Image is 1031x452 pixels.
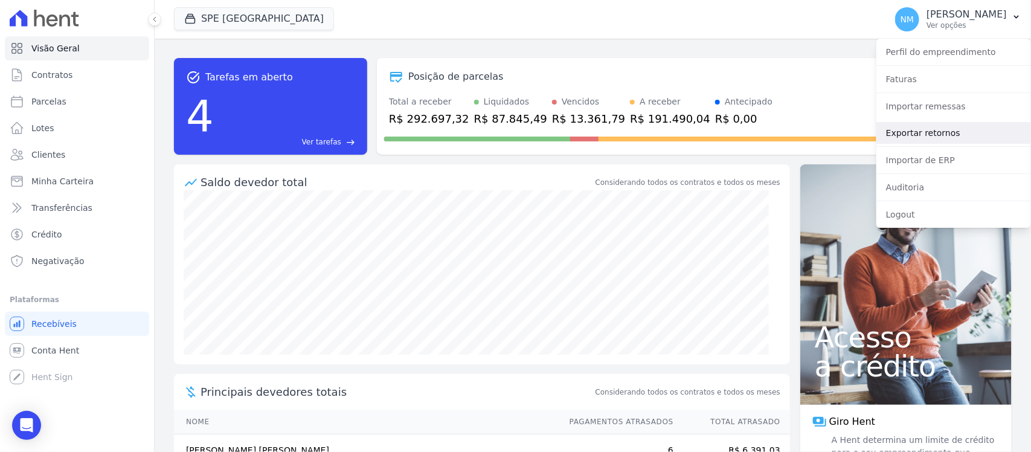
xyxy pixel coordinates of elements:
[630,111,710,127] div: R$ 191.490,04
[5,169,149,193] a: Minha Carteira
[640,95,681,108] div: A receber
[558,410,674,434] th: Pagamentos Atrasados
[5,222,149,247] a: Crédito
[302,137,341,147] span: Ver tarefas
[552,111,625,127] div: R$ 13.361,79
[596,387,780,398] span: Considerando todos os contratos e todos os meses
[876,122,1031,144] a: Exportar retornos
[829,415,875,429] span: Giro Hent
[10,292,144,307] div: Plataformas
[484,95,530,108] div: Liquidados
[674,410,790,434] th: Total Atrasado
[205,70,293,85] span: Tarefas em aberto
[31,318,77,330] span: Recebíveis
[186,70,201,85] span: task_alt
[31,122,54,134] span: Lotes
[715,111,772,127] div: R$ 0,00
[12,411,41,440] div: Open Intercom Messenger
[31,255,85,267] span: Negativação
[474,111,547,127] div: R$ 87.845,49
[219,137,355,147] a: Ver tarefas east
[201,174,593,190] div: Saldo devedor total
[901,15,914,24] span: NM
[5,249,149,273] a: Negativação
[31,42,80,54] span: Visão Geral
[562,95,599,108] div: Vencidos
[876,176,1031,198] a: Auditoria
[815,352,997,381] span: a crédito
[174,410,558,434] th: Nome
[389,111,469,127] div: R$ 292.697,32
[408,69,504,84] div: Posição de parcelas
[186,85,214,147] div: 4
[815,323,997,352] span: Acesso
[5,116,149,140] a: Lotes
[5,312,149,336] a: Recebíveis
[31,344,79,357] span: Conta Hent
[596,177,780,188] div: Considerando todos os contratos e todos os meses
[31,149,65,161] span: Clientes
[389,95,469,108] div: Total a receber
[5,63,149,87] a: Contratos
[876,204,1031,225] a: Logout
[927,21,1007,30] p: Ver opções
[5,36,149,60] a: Visão Geral
[927,8,1007,21] p: [PERSON_NAME]
[5,196,149,220] a: Transferências
[876,41,1031,63] a: Perfil do empreendimento
[5,89,149,114] a: Parcelas
[5,143,149,167] a: Clientes
[31,202,92,214] span: Transferências
[174,7,334,30] button: SPE [GEOGRAPHIC_DATA]
[31,69,72,81] span: Contratos
[876,95,1031,117] a: Importar remessas
[31,95,66,108] span: Parcelas
[201,384,593,400] span: Principais devedores totais
[346,138,355,147] span: east
[876,149,1031,171] a: Importar de ERP
[725,95,772,108] div: Antecipado
[31,228,62,241] span: Crédito
[885,2,1031,36] button: NM [PERSON_NAME] Ver opções
[5,338,149,363] a: Conta Hent
[31,175,94,187] span: Minha Carteira
[876,68,1031,90] a: Faturas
